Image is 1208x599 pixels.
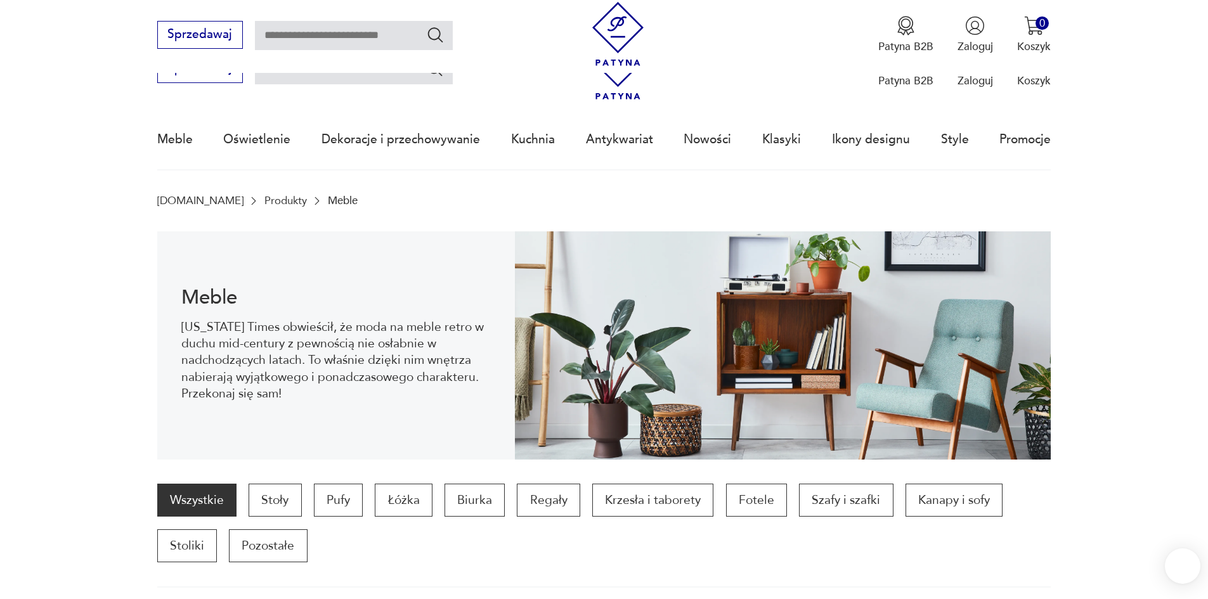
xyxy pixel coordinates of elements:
a: Promocje [999,110,1051,169]
img: Patyna - sklep z meblami i dekoracjami vintage [586,2,650,66]
a: Produkty [264,195,307,207]
h1: Meble [181,288,490,307]
button: Szukaj [426,60,445,78]
a: Regały [517,484,580,517]
a: Nowości [684,110,731,169]
p: Meble [328,195,358,207]
a: Ikony designu [832,110,910,169]
a: Fotele [726,484,787,517]
div: 0 [1036,16,1049,30]
a: Ikona medaluPatyna B2B [878,16,933,54]
a: [DOMAIN_NAME] [157,195,244,207]
img: Meble [515,231,1051,460]
a: Pozostałe [229,529,307,562]
a: Dekoracje i przechowywanie [321,110,480,169]
p: Zaloguj [958,74,993,88]
button: Szukaj [426,25,445,44]
a: Style [941,110,969,169]
p: Patyna B2B [878,39,933,54]
a: Klasyki [762,110,801,169]
p: Koszyk [1017,39,1051,54]
a: Kanapy i sofy [906,484,1003,517]
a: Meble [157,110,193,169]
img: Ikonka użytkownika [965,16,985,35]
a: Biurka [445,484,505,517]
p: Patyna B2B [878,74,933,88]
button: Sprzedawaj [157,21,243,49]
img: Ikona koszyka [1024,16,1044,35]
a: Oświetlenie [223,110,290,169]
a: Sprzedawaj [157,30,243,41]
a: Stoliki [157,529,217,562]
a: Łóżka [375,484,432,517]
p: Koszyk [1017,74,1051,88]
a: Sprzedawaj [157,65,243,75]
a: Stoły [249,484,301,517]
a: Pufy [314,484,363,517]
button: 0Koszyk [1017,16,1051,54]
button: Zaloguj [958,16,993,54]
a: Wszystkie [157,484,237,517]
a: Szafy i szafki [799,484,893,517]
p: [US_STATE] Times obwieścił, że moda na meble retro w duchu mid-century z pewnością nie osłabnie w... [181,319,490,403]
iframe: Smartsupp widget button [1165,548,1200,584]
button: Patyna B2B [878,16,933,54]
a: Kuchnia [511,110,555,169]
a: Krzesła i taborety [592,484,713,517]
img: Ikona medalu [896,16,916,35]
p: Zaloguj [958,39,993,54]
a: Antykwariat [586,110,653,169]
